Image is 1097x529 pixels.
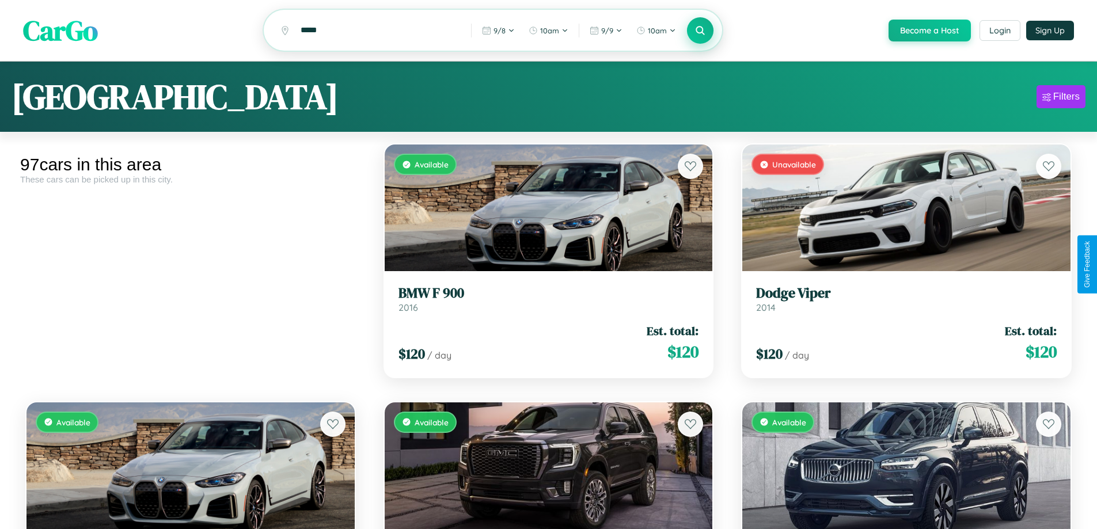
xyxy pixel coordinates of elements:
span: $ 120 [398,344,425,363]
span: 9 / 8 [494,26,506,35]
button: 9/9 [584,21,628,40]
span: / day [427,349,451,361]
button: Login [980,20,1020,41]
span: / day [785,349,809,361]
span: $ 120 [667,340,699,363]
span: Est. total: [1005,322,1057,339]
h1: [GEOGRAPHIC_DATA] [12,73,339,120]
span: 2016 [398,302,418,313]
button: 10am [523,21,574,40]
span: Available [415,159,449,169]
span: $ 120 [1026,340,1057,363]
button: 9/8 [476,21,521,40]
div: Give Feedback [1083,241,1091,288]
span: Unavailable [772,159,816,169]
h3: BMW F 900 [398,285,699,302]
span: 10am [648,26,667,35]
span: 10am [540,26,559,35]
a: BMW F 9002016 [398,285,699,313]
span: 9 / 9 [601,26,613,35]
span: Available [415,417,449,427]
span: Available [56,417,90,427]
span: 2014 [756,302,776,313]
button: Filters [1037,85,1085,108]
span: CarGo [23,12,98,50]
div: Filters [1053,91,1080,102]
span: $ 120 [756,344,783,363]
button: 10am [631,21,682,40]
button: Sign Up [1026,21,1074,40]
button: Become a Host [889,20,971,41]
h3: Dodge Viper [756,285,1057,302]
span: Available [772,417,806,427]
span: Est. total: [647,322,699,339]
div: 97 cars in this area [20,155,361,174]
a: Dodge Viper2014 [756,285,1057,313]
div: These cars can be picked up in this city. [20,174,361,184]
